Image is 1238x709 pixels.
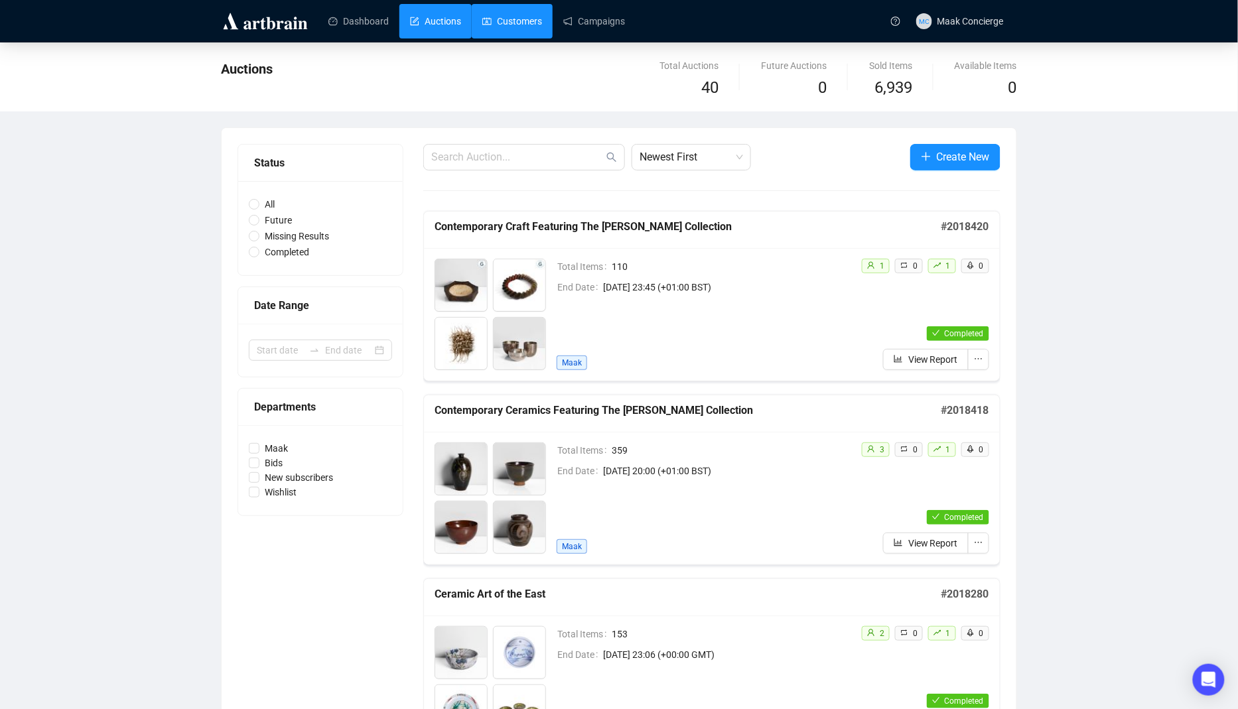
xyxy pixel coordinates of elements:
span: [DATE] 20:00 (+01:00 BST) [603,464,851,478]
img: 2.jpg [494,259,545,311]
span: MC [919,15,929,26]
span: rise [933,629,941,637]
span: Total Items [557,443,612,458]
span: Newest First [640,145,743,170]
img: 3.JPG [435,318,487,369]
input: Start date [257,343,304,357]
span: 1 [946,629,951,638]
img: 4.jpg [494,318,545,369]
a: Contemporary Ceramics Featuring The [PERSON_NAME] Collection#2018418Total Items359End Date[DATE] ... [423,395,1000,565]
span: Future [259,213,297,227]
span: 0 [913,629,918,638]
img: 1.jpg [435,627,487,678]
span: Total Items [557,259,612,274]
span: check [932,513,940,521]
img: 1.jpg [435,443,487,495]
span: search [606,152,617,162]
span: Completed [945,696,984,706]
a: Dashboard [328,4,389,38]
span: rocket [967,445,975,453]
span: Completed [945,513,984,522]
span: 0 [979,445,984,454]
span: swap-right [309,345,320,355]
h5: Contemporary Ceramics Featuring The [PERSON_NAME] Collection [435,403,941,419]
div: Status [254,155,387,171]
span: 40 [701,78,719,97]
span: rocket [967,261,975,269]
input: Search Auction... [431,149,604,165]
span: 110 [612,259,851,274]
span: check [932,696,940,704]
span: [DATE] 23:45 (+01:00 BST) [603,280,851,294]
span: ellipsis [974,538,983,547]
span: retweet [900,629,908,637]
span: View Report [908,536,958,550]
div: Open Intercom Messenger [1193,664,1225,696]
input: End date [325,343,372,357]
img: 4.jpg [494,501,545,553]
span: rocket [967,629,975,637]
span: rise [933,261,941,269]
span: Maak [557,355,587,370]
h5: Contemporary Craft Featuring The [PERSON_NAME] Collection [435,219,941,235]
h5: Ceramic Art of the East [435,586,941,602]
span: All [259,197,280,212]
span: [DATE] 23:06 (+00:00 GMT) [603,647,851,662]
span: 0 [979,261,984,271]
div: Available Items [955,58,1017,73]
div: Departments [254,399,387,415]
span: Auctions [221,61,273,77]
span: user [867,629,875,637]
span: View Report [908,352,958,367]
span: plus [921,151,931,162]
button: View Report [883,533,969,554]
span: retweet [900,261,908,269]
span: 359 [612,443,851,458]
span: question-circle [891,17,900,26]
div: Date Range [254,297,387,314]
img: 2.jpg [494,627,545,678]
span: 1 [880,261,884,271]
div: Total Auctions [659,58,719,73]
span: 2 [880,629,884,638]
a: Contemporary Craft Featuring The [PERSON_NAME] Collection#2018420Total Items110End Date[DATE] 23:... [423,211,1000,381]
span: 0 [818,78,827,97]
span: 1 [946,261,951,271]
span: Wishlist [259,485,302,499]
span: rise [933,445,941,453]
span: End Date [557,464,603,478]
span: 0 [913,445,918,454]
span: Maak [259,441,293,456]
span: 1 [946,445,951,454]
a: Customers [482,4,542,38]
span: Completed [945,329,984,338]
span: retweet [900,445,908,453]
a: Campaigns [563,4,625,38]
img: 1.jpg [435,259,487,311]
button: View Report [883,349,969,370]
span: Missing Results [259,229,334,243]
span: bar-chart [894,354,903,363]
div: Future Auctions [761,58,827,73]
span: New subscribers [259,470,338,485]
div: Sold Items [869,58,912,73]
span: 3 [880,445,884,454]
span: Completed [259,245,314,259]
span: End Date [557,647,603,662]
span: Total Items [557,627,612,641]
span: Maak Concierge [937,16,1004,27]
span: 0 [1008,78,1017,97]
h5: # 2018418 [941,403,989,419]
span: Maak [557,539,587,554]
h5: # 2018420 [941,219,989,235]
span: check [932,329,940,337]
img: 3.jpg [435,501,487,553]
button: Create New [910,144,1000,170]
span: 0 [979,629,984,638]
span: to [309,345,320,355]
img: logo [221,11,310,32]
span: Bids [259,456,288,470]
span: Create New [937,149,990,165]
h5: # 2018280 [941,586,989,602]
span: ellipsis [974,354,983,363]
